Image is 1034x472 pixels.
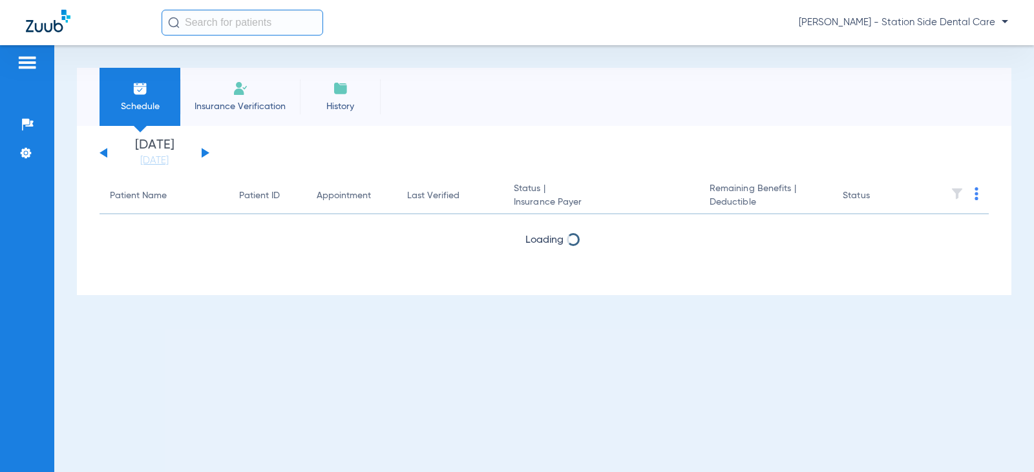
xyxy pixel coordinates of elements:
span: Loading [525,235,564,245]
div: Last Verified [407,189,459,203]
th: Remaining Benefits | [699,178,832,214]
div: Patient Name [110,189,218,203]
div: Last Verified [407,189,493,203]
div: Patient ID [239,189,280,203]
img: Search Icon [168,17,180,28]
img: hamburger-icon [17,55,37,70]
div: Patient Name [110,189,167,203]
img: History [333,81,348,96]
div: Patient ID [239,189,296,203]
img: filter.svg [951,187,964,200]
span: Deductible [710,196,822,209]
th: Status [832,178,920,214]
input: Search for patients [162,10,323,36]
img: group-dot-blue.svg [975,187,978,200]
img: Zuub Logo [26,10,70,32]
div: Appointment [317,189,386,203]
img: Manual Insurance Verification [233,81,248,96]
th: Status | [503,178,699,214]
a: [DATE] [116,154,193,167]
span: Insurance Verification [190,100,290,113]
span: [PERSON_NAME] - Station Side Dental Care [799,16,1008,29]
span: Insurance Payer [514,196,689,209]
span: History [310,100,371,113]
img: Schedule [132,81,148,96]
span: Schedule [109,100,171,113]
div: Appointment [317,189,371,203]
li: [DATE] [116,139,193,167]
